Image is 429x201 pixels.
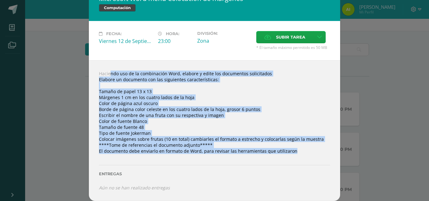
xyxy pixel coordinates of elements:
div: Zona [197,37,251,44]
div: 23:00 [158,38,192,45]
span: Computación [99,4,136,12]
span: Hora: [166,31,179,36]
label: Entregas [99,172,330,176]
div: Viernes 12 de Septiembre [99,38,153,45]
span: Fecha: [106,31,122,36]
i: Aún no se han realizado entregas [99,185,170,191]
div: Haciendo uso de la combinación Word, elabore y edite los documentos solicitados Elabore un docume... [89,60,340,201]
span: Subir tarea [276,31,305,43]
label: División: [197,31,251,36]
span: * El tamaño máximo permitido es 50 MB [256,45,330,50]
